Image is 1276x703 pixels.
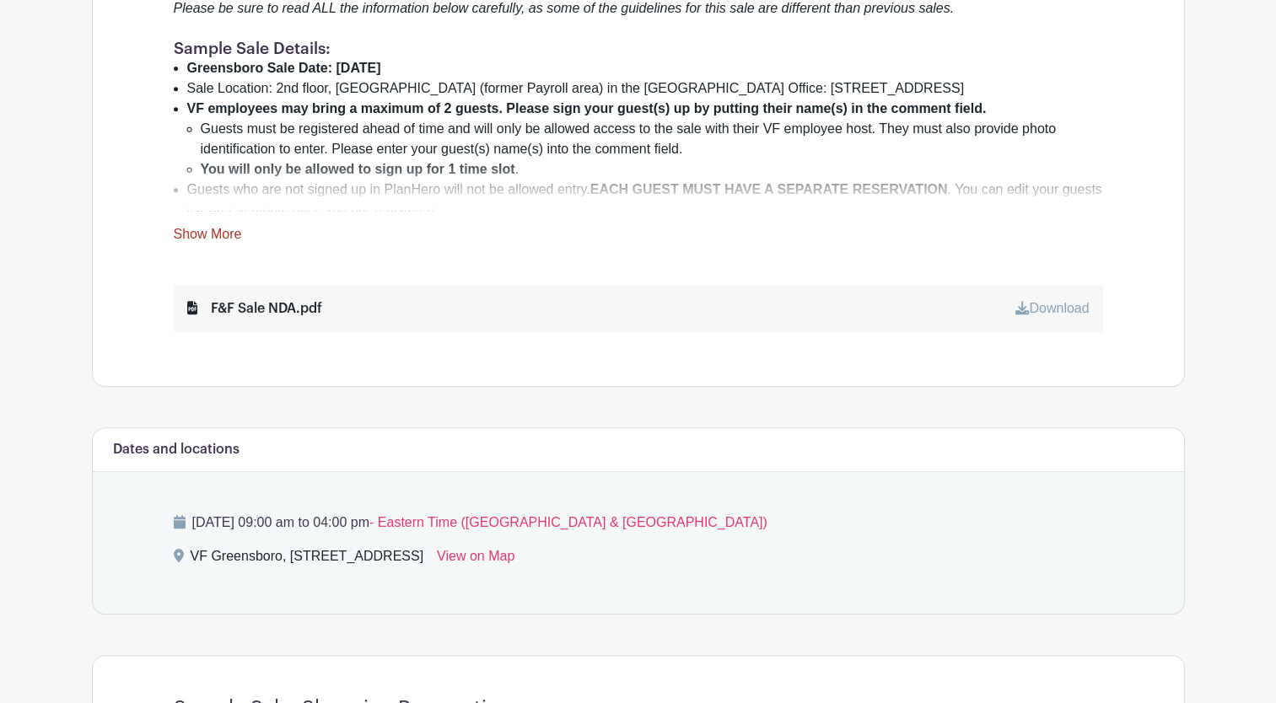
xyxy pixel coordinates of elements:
[187,78,1103,99] li: Sale Location: 2nd floor, [GEOGRAPHIC_DATA] (former Payroll area) in the [GEOGRAPHIC_DATA] Office...
[174,227,242,248] a: Show More
[369,515,767,529] span: - Eastern Time ([GEOGRAPHIC_DATA] & [GEOGRAPHIC_DATA])
[174,1,955,15] em: Please be sure to read ALL the information below carefully, as some of the guidelines for this sa...
[590,182,948,196] strong: EACH GUEST MUST HAVE A SEPARATE RESERVATION
[187,101,987,115] strong: VF employees may bring a maximum of 2 guests. Please sign your guest(s) up by putting their name(...
[201,162,515,176] strong: You will only be allowed to sign up for 1 time slot
[174,512,1103,533] p: [DATE] 09:00 am to 04:00 pm
[1015,301,1089,315] a: Download
[437,546,514,573] a: View on Map
[187,180,1103,220] li: Guests who are not signed up in PlanHero will not be allowed entry. . You can edit your guests li...
[113,442,240,458] h6: Dates and locations
[187,61,381,75] strong: Greensboro Sale Date: [DATE]
[191,546,424,573] div: VF Greensboro, [STREET_ADDRESS]
[201,159,1103,180] li: .
[174,39,1103,58] h1: Sample Sale Details:
[201,119,1103,159] li: Guests must be registered ahead of time and will only be allowed access to the sale with their VF...
[187,298,322,319] div: F&F Sale NDA.pdf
